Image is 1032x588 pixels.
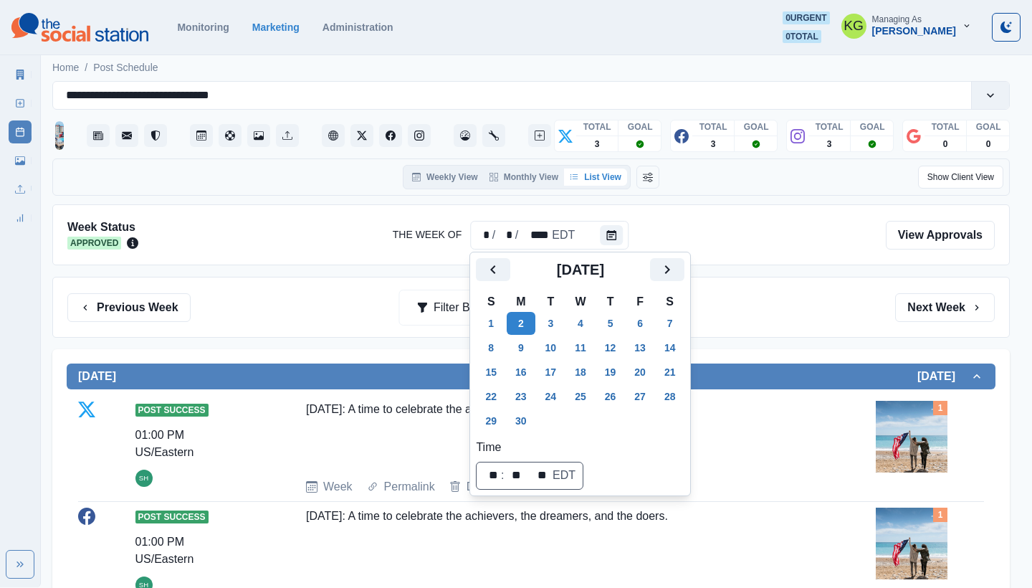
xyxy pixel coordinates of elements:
button: Previous [476,258,510,281]
button: Expand [6,550,34,579]
button: Friday, September 13, 2024 [626,336,654,359]
button: Create New Post [528,124,551,147]
div: Total Media Attached [933,401,947,415]
h2: [DATE] [510,261,650,278]
div: / [514,227,520,244]
button: Next [650,258,684,281]
th: M [506,293,536,311]
button: Messages [115,124,138,147]
th: S [655,293,685,311]
a: Week [323,478,353,495]
div: The Week Of [474,227,491,244]
a: Delete [467,478,500,495]
h2: [DATE] [78,369,116,383]
p: TOTAL [583,120,611,133]
th: T [536,293,566,311]
button: Facebook [379,124,402,147]
img: yzfqiyjdfgilnokncdj5 [876,401,947,473]
button: Saturday, September 21, 2024 [656,361,684,384]
a: Monitoring [177,22,229,33]
button: Change View Order [636,166,659,189]
button: Sunday, September 29, 2024 [477,409,505,432]
div: minute [505,467,522,484]
div: Katrina Gallardo [844,9,864,43]
div: ⁩ [522,467,525,484]
div: Sara Haas [139,470,148,487]
button: Friday, September 27, 2024 [626,385,654,408]
a: View Approvals [886,221,995,250]
div: The Week Of [520,227,550,244]
a: Media Library [9,149,32,172]
button: Wednesday, September 25, 2024 [566,385,595,408]
button: Stream [87,124,110,147]
div: Total Media Attached [933,508,947,522]
button: Sunday, September 22, 2024 [477,385,505,408]
th: F [625,293,655,311]
th: W [565,293,596,311]
a: Content Pool [219,124,242,147]
a: Marketing Summary [9,63,32,86]
div: [PERSON_NAME] [872,25,956,37]
div: Managing As [872,14,922,24]
button: Saturday, September 7, 2024 [656,312,684,335]
button: Twitter [350,124,373,147]
div: [DATE]: A time to celebrate the achievers, the dreamers, and the doers. [306,401,813,467]
button: Sunday, September 1, 2024 [477,312,505,335]
button: Tuesday, September 17, 2024 [537,361,565,384]
button: Monday, September 30, 2024 [507,409,535,432]
button: Administration [482,124,505,147]
p: 0 [943,138,948,151]
p: TOTAL [816,120,844,133]
button: Saturday, September 14, 2024 [656,336,684,359]
button: List View [564,169,627,186]
div: Filter By: [416,293,479,322]
span: Post Success [135,404,209,417]
span: / [85,60,87,75]
div: / [491,227,497,244]
button: Media Library [247,124,270,147]
button: Show Client View [918,166,1003,189]
button: Thursday, September 5, 2024 [596,312,625,335]
a: Dashboard [454,124,477,147]
div: : [500,467,505,484]
a: Administration [322,22,393,33]
span: 0 urgent [783,11,829,24]
button: Saturday, September 28, 2024 [656,385,684,408]
a: Uploads [9,178,32,201]
button: Client Website [322,124,345,147]
a: Uploads [276,124,299,147]
p: 0 [986,138,991,151]
button: Monthly View [484,169,564,186]
p: 3 [595,138,600,151]
button: Thursday, September 12, 2024 [596,336,625,359]
a: Post Schedule [9,120,32,143]
button: Monday, September 9, 2024 [507,336,535,359]
span: Post Success [135,511,209,523]
button: Tuesday, September 24, 2024 [537,385,565,408]
button: Previous Week [67,293,191,322]
button: Wednesday, September 11, 2024 [566,336,595,359]
h2: Week Status [67,220,138,234]
div: hour [482,467,500,484]
div: Date [474,227,576,244]
button: Post Schedule [190,124,213,147]
div: 01:00 PM US/Eastern [135,534,244,568]
table: September 2024 [476,293,684,433]
img: logoTextSVG.62801f218bc96a9b266caa72a09eb111.svg [11,13,148,42]
div: AM/PM [528,467,548,484]
p: TOTAL [932,120,960,133]
button: Friday, September 20, 2024 [626,361,654,384]
a: Instagram [408,124,431,147]
div: 01:00 PM US/Eastern [135,427,244,461]
th: T [596,293,626,311]
p: 3 [827,138,832,151]
button: Thursday, September 26, 2024 [596,385,625,408]
div: time zone [551,467,577,484]
p: GOAL [744,120,769,133]
button: Tuesday, September 3, 2024 [537,312,565,335]
th: S [476,293,506,311]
